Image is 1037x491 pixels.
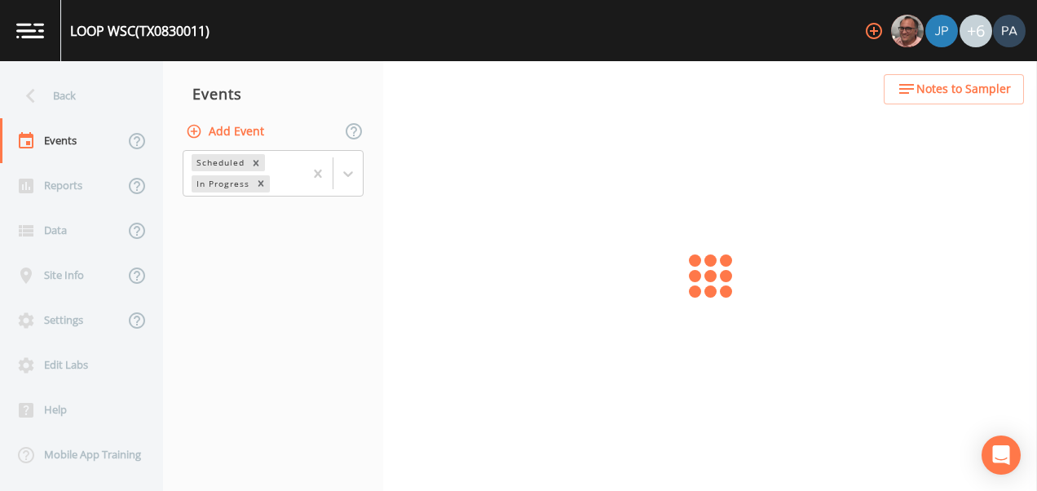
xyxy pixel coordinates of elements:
[884,74,1024,104] button: Notes to Sampler
[70,21,210,41] div: LOOP WSC (TX0830011)
[16,23,44,38] img: logo
[192,175,252,192] div: In Progress
[916,79,1011,100] span: Notes to Sampler
[924,15,959,47] div: Joshua gere Paul
[925,15,958,47] img: 41241ef155101aa6d92a04480b0d0000
[163,73,383,114] div: Events
[993,15,1026,47] img: b17d2fe1905336b00f7c80abca93f3e1
[183,117,271,147] button: Add Event
[890,15,924,47] div: Mike Franklin
[247,154,265,171] div: Remove Scheduled
[891,15,924,47] img: e2d790fa78825a4bb76dcb6ab311d44c
[982,436,1021,475] div: Open Intercom Messenger
[252,175,270,192] div: Remove In Progress
[192,154,247,171] div: Scheduled
[960,15,992,47] div: +6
